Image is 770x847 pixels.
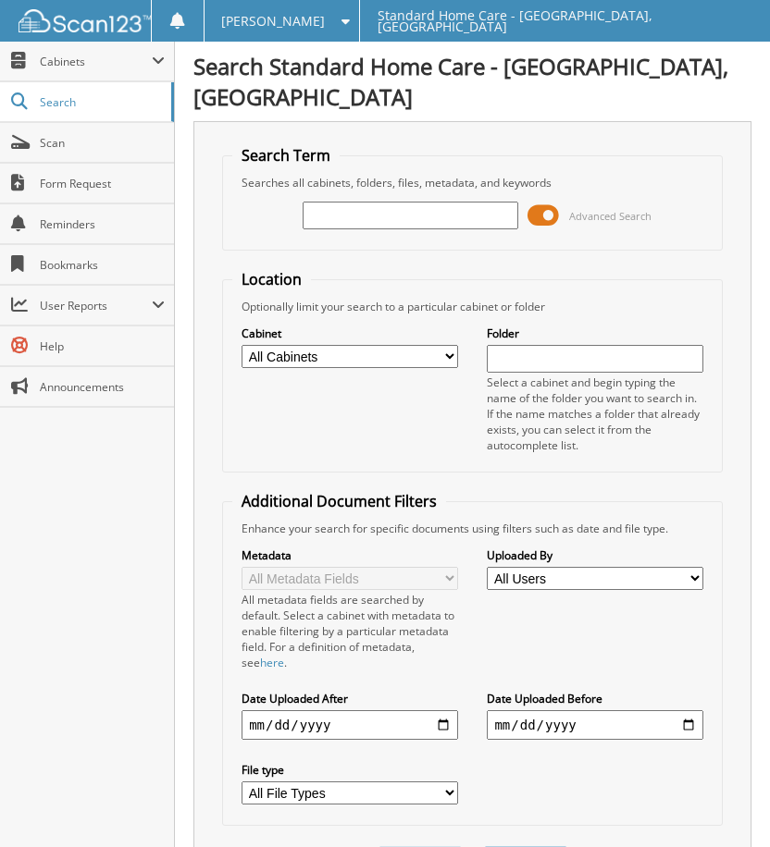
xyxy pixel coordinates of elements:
[40,257,165,273] span: Bookmarks
[40,216,165,232] span: Reminders
[232,175,713,190] div: Searches all cabinets, folders, files, metadata, and keywords
[378,10,753,32] span: Standard Home Care - [GEOGRAPHIC_DATA], [GEOGRAPHIC_DATA]
[19,9,151,33] img: scan123-logo-white.svg
[260,655,284,670] a: here
[40,135,165,151] span: Scan
[221,16,325,27] span: [PERSON_NAME]
[487,691,702,706] label: Date Uploaded Before
[232,145,340,166] legend: Search Term
[487,374,702,453] div: Select a cabinet and begin typing the name of the folder you want to search in. If the name match...
[40,338,165,354] span: Help
[232,491,446,511] legend: Additional Document Filters
[242,592,457,670] div: All metadata fields are searched by default. Select a cabinet with metadata to enable filtering b...
[40,54,152,69] span: Cabinets
[40,379,165,395] span: Announcements
[40,298,152,313] span: User Reports
[242,710,457,740] input: start
[232,299,713,314] div: Optionally limit your search to a particular cabinet or folder
[242,762,457,778] label: File type
[487,547,702,563] label: Uploaded By
[242,691,457,706] label: Date Uploaded After
[40,94,162,110] span: Search
[487,710,702,740] input: end
[40,176,165,191] span: Form Request
[569,209,652,223] span: Advanced Search
[242,547,457,563] label: Metadata
[232,269,311,289] legend: Location
[242,325,457,341] label: Cabinet
[232,521,713,536] div: Enhance your search for specific documents using filters such as date and file type.
[487,325,702,341] label: Folder
[193,51,751,112] h1: Search Standard Home Care - [GEOGRAPHIC_DATA], [GEOGRAPHIC_DATA]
